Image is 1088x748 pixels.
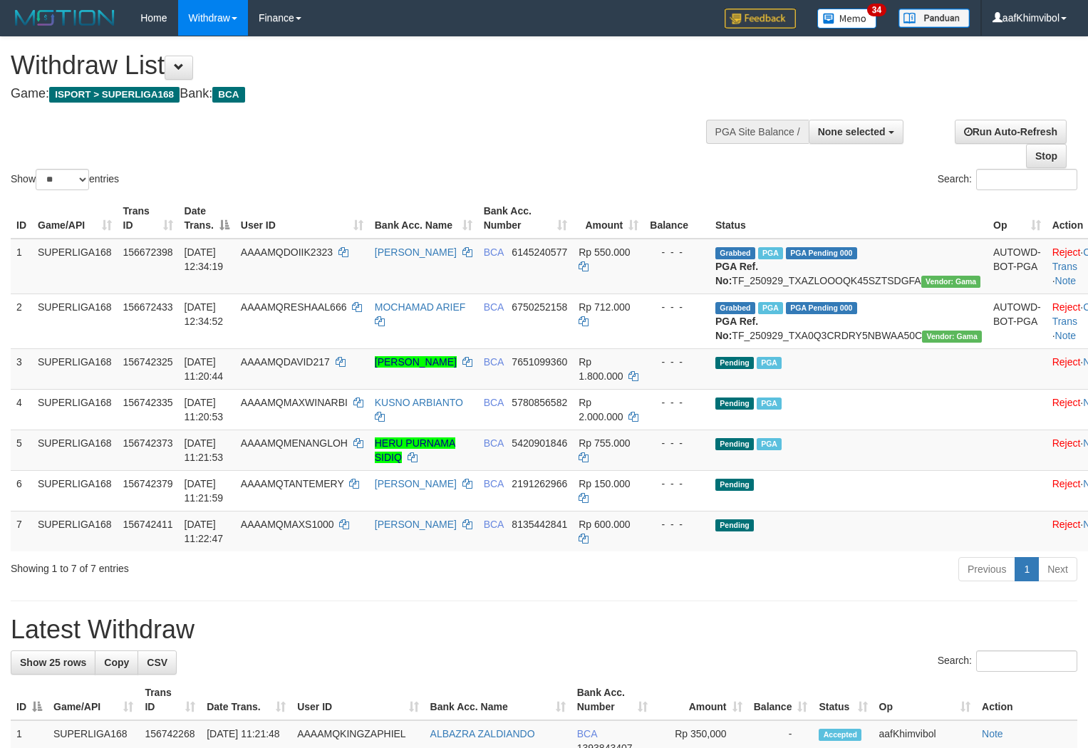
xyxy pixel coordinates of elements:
[1015,557,1039,581] a: 1
[706,120,809,144] div: PGA Site Balance /
[715,357,754,369] span: Pending
[201,680,291,720] th: Date Trans.: activate to sort column ascending
[123,356,173,368] span: 156742325
[650,477,704,491] div: - - -
[478,198,574,239] th: Bank Acc. Number: activate to sort column ascending
[579,519,630,530] span: Rp 600.000
[11,51,711,80] h1: Withdraw List
[375,478,457,489] a: [PERSON_NAME]
[715,438,754,450] span: Pending
[817,9,877,28] img: Button%20Memo.svg
[748,680,814,720] th: Balance: activate to sort column ascending
[757,398,782,410] span: Marked by aafsoycanthlai
[715,247,755,259] span: Grabbed
[898,9,970,28] img: panduan.png
[375,301,466,313] a: MOCHAMAD ARIEF
[484,246,504,258] span: BCA
[579,397,623,422] span: Rp 2.000.000
[11,294,32,348] td: 2
[11,239,32,294] td: 1
[650,300,704,314] div: - - -
[579,437,630,449] span: Rp 755.000
[11,470,32,511] td: 6
[938,169,1077,190] label: Search:
[921,276,981,288] span: Vendor URL: https://trx31.1velocity.biz
[212,87,244,103] span: BCA
[710,294,988,348] td: TF_250929_TXA0Q3CRDRY5NBWAA50C
[36,169,89,190] select: Showentries
[241,478,344,489] span: AAAAMQTANTEMERY
[809,120,903,144] button: None selected
[573,198,644,239] th: Amount: activate to sort column ascending
[375,356,457,368] a: [PERSON_NAME]
[710,198,988,239] th: Status
[512,437,567,449] span: Copy 5420901846 to clipboard
[786,302,857,314] span: PGA Pending
[291,680,424,720] th: User ID: activate to sort column ascending
[653,680,748,720] th: Amount: activate to sort column ascending
[241,519,334,530] span: AAAAMQMAXS1000
[11,615,1077,644] h1: Latest Withdraw
[958,557,1015,581] a: Previous
[1052,397,1081,408] a: Reject
[715,398,754,410] span: Pending
[1052,301,1081,313] a: Reject
[1052,246,1081,258] a: Reject
[375,246,457,258] a: [PERSON_NAME]
[976,169,1077,190] input: Search:
[758,302,783,314] span: Marked by aafsoycanthlai
[1052,478,1081,489] a: Reject
[375,437,456,463] a: HERU PURNAMA SIDIQ
[955,120,1067,144] a: Run Auto-Refresh
[11,650,95,675] a: Show 25 rows
[11,348,32,389] td: 3
[988,294,1047,348] td: AUTOWD-BOT-PGA
[32,198,118,239] th: Game/API: activate to sort column ascending
[818,126,886,137] span: None selected
[95,650,138,675] a: Copy
[725,9,796,28] img: Feedback.jpg
[1052,356,1081,368] a: Reject
[715,302,755,314] span: Grabbed
[484,356,504,368] span: BCA
[758,247,783,259] span: Marked by aafsoycanthlai
[138,650,177,675] a: CSV
[11,430,32,470] td: 5
[579,301,630,313] span: Rp 712.000
[484,437,504,449] span: BCA
[185,437,224,463] span: [DATE] 11:21:53
[1055,275,1077,286] a: Note
[123,437,173,449] span: 156742373
[11,556,442,576] div: Showing 1 to 7 of 7 entries
[32,239,118,294] td: SUPERLIGA168
[710,239,988,294] td: TF_250929_TXAZLOOOQK45SZTSDGFA
[786,247,857,259] span: PGA Pending
[369,198,478,239] th: Bank Acc. Name: activate to sort column ascending
[241,246,333,258] span: AAAAMQDOIIK2323
[579,356,623,382] span: Rp 1.800.000
[185,356,224,382] span: [DATE] 11:20:44
[32,389,118,430] td: SUPERLIGA168
[185,397,224,422] span: [DATE] 11:20:53
[185,519,224,544] span: [DATE] 11:22:47
[11,7,119,28] img: MOTION_logo.png
[715,519,754,531] span: Pending
[123,397,173,408] span: 156742335
[49,87,180,103] span: ISPORT > SUPERLIGA168
[484,519,504,530] span: BCA
[757,357,782,369] span: Marked by aafsoycanthlai
[11,169,119,190] label: Show entries
[185,301,224,327] span: [DATE] 12:34:52
[241,356,330,368] span: AAAAMQDAVID217
[375,397,463,408] a: KUSNO ARBIANTO
[32,430,118,470] td: SUPERLIGA168
[938,650,1077,672] label: Search:
[982,728,1003,739] a: Note
[757,438,782,450] span: Marked by aafsoycanthlai
[512,397,567,408] span: Copy 5780856582 to clipboard
[922,331,982,343] span: Vendor URL: https://trx31.1velocity.biz
[123,246,173,258] span: 156672398
[1055,330,1077,341] a: Note
[104,657,129,668] span: Copy
[512,301,567,313] span: Copy 6750252158 to clipboard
